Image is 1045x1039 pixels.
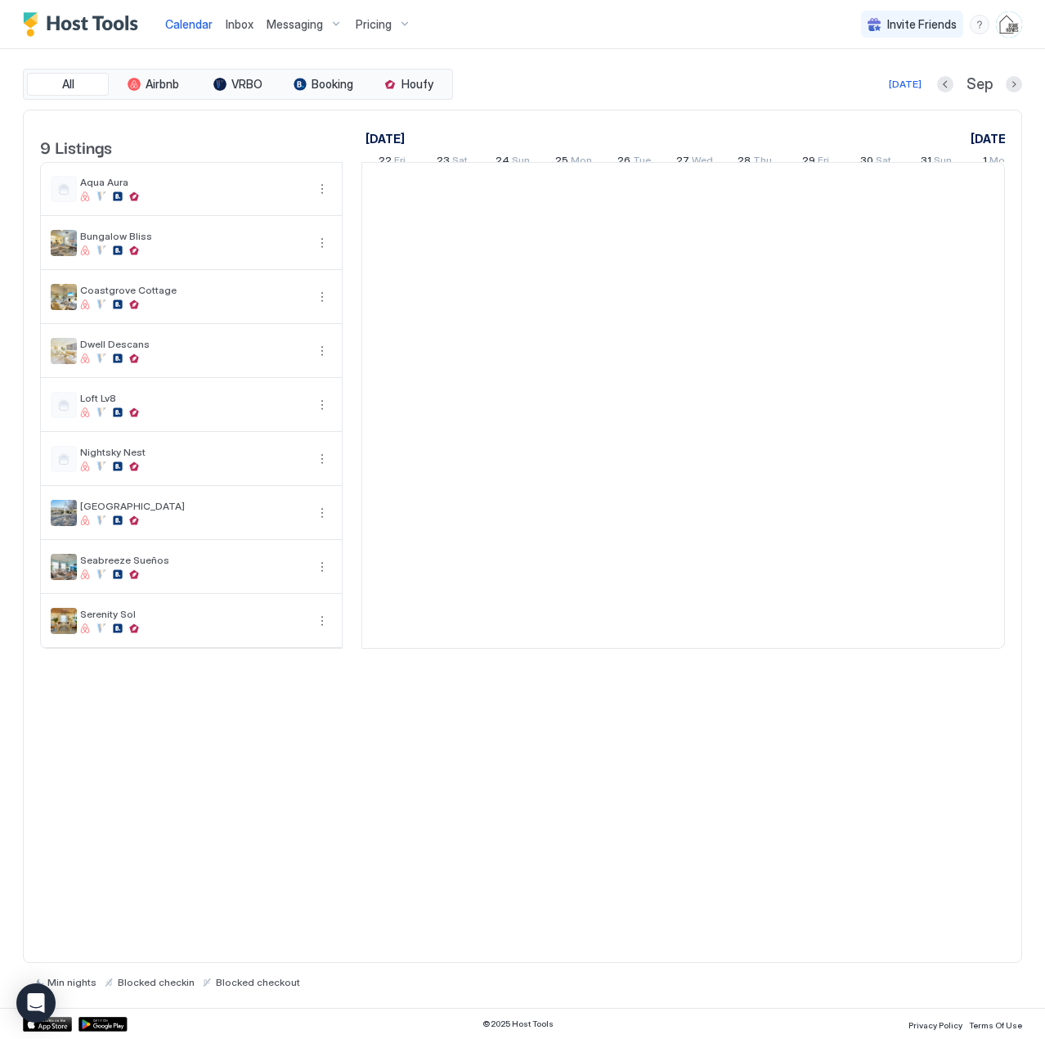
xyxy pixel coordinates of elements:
div: menu [312,395,332,415]
span: Sep [967,75,993,94]
div: listing image [51,338,77,364]
a: Google Play Store [78,1017,128,1032]
span: Pricing [356,17,392,32]
button: VRBO [197,73,279,96]
button: More options [312,395,332,415]
a: August 26, 2025 [613,151,655,174]
span: 30 [860,154,873,171]
div: menu [312,233,332,253]
button: More options [312,449,332,469]
span: Min nights [47,976,96,988]
a: August 25, 2025 [551,151,596,174]
a: Terms Of Use [969,1015,1022,1032]
button: Airbnb [112,73,194,96]
div: menu [312,179,332,199]
span: Messaging [267,17,323,32]
span: Booking [312,77,353,92]
span: Terms Of Use [969,1020,1022,1030]
a: August 27, 2025 [672,151,717,174]
div: Host Tools Logo [23,12,146,37]
div: listing image [51,554,77,580]
span: Serenity Sol [80,608,306,620]
div: listing image [51,230,77,256]
button: More options [312,557,332,577]
span: 22 [379,154,392,171]
span: 24 [496,154,509,171]
button: More options [312,503,332,523]
a: App Store [23,1017,72,1032]
span: 29 [802,154,815,171]
div: tab-group [23,69,453,100]
span: All [62,77,74,92]
span: Mon [571,154,592,171]
span: Thu [753,154,772,171]
div: menu [970,15,989,34]
a: August 23, 2025 [433,151,472,174]
div: listing image [51,608,77,634]
span: Sun [512,154,530,171]
button: [DATE] [886,74,924,94]
button: More options [312,179,332,199]
span: Houfy [401,77,433,92]
a: August 29, 2025 [798,151,833,174]
button: Booking [282,73,364,96]
span: Privacy Policy [908,1020,962,1030]
a: August 30, 2025 [856,151,895,174]
div: menu [312,503,332,523]
span: Aqua Aura [80,176,306,188]
button: All [27,73,109,96]
div: menu [312,449,332,469]
span: 9 Listings [40,134,112,159]
a: Inbox [226,16,253,33]
span: Invite Friends [887,17,957,32]
span: © 2025 Host Tools [482,1019,554,1029]
a: September 1, 2025 [979,151,1015,174]
span: Nightsky Nest [80,446,306,458]
a: August 28, 2025 [733,151,776,174]
a: August 24, 2025 [491,151,534,174]
span: 25 [555,154,568,171]
span: Sat [876,154,891,171]
div: [DATE] [889,77,922,92]
span: 31 [921,154,931,171]
div: listing image [51,500,77,526]
a: August 22, 2025 [361,127,409,151]
span: Tue [633,154,651,171]
span: Seabreeze Sueños [80,554,306,566]
span: Fri [818,154,829,171]
div: User profile [996,11,1022,38]
span: Fri [394,154,406,171]
span: Dwell Descans [80,338,306,350]
span: 1 [983,154,987,171]
a: Privacy Policy [908,1015,962,1032]
span: Bungalow Bliss [80,230,306,242]
button: More options [312,341,332,361]
div: menu [312,557,332,577]
a: Calendar [165,16,213,33]
span: Inbox [226,17,253,31]
button: More options [312,287,332,307]
a: August 31, 2025 [917,151,956,174]
span: 26 [617,154,630,171]
div: menu [312,287,332,307]
span: Calendar [165,17,213,31]
span: Blocked checkin [118,976,195,988]
button: Houfy [367,73,449,96]
span: 23 [437,154,450,171]
button: Next month [1006,76,1022,92]
div: menu [312,341,332,361]
a: September 1, 2025 [967,127,1014,151]
div: Open Intercom Messenger [16,983,56,1023]
span: Airbnb [146,77,179,92]
span: VRBO [231,77,262,92]
span: Mon [989,154,1011,171]
div: listing image [51,284,77,310]
button: More options [312,611,332,631]
span: Sat [452,154,468,171]
span: Coastgrove Cottage [80,284,306,296]
span: 28 [738,154,751,171]
div: menu [312,611,332,631]
span: Loft Lv8 [80,392,306,404]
